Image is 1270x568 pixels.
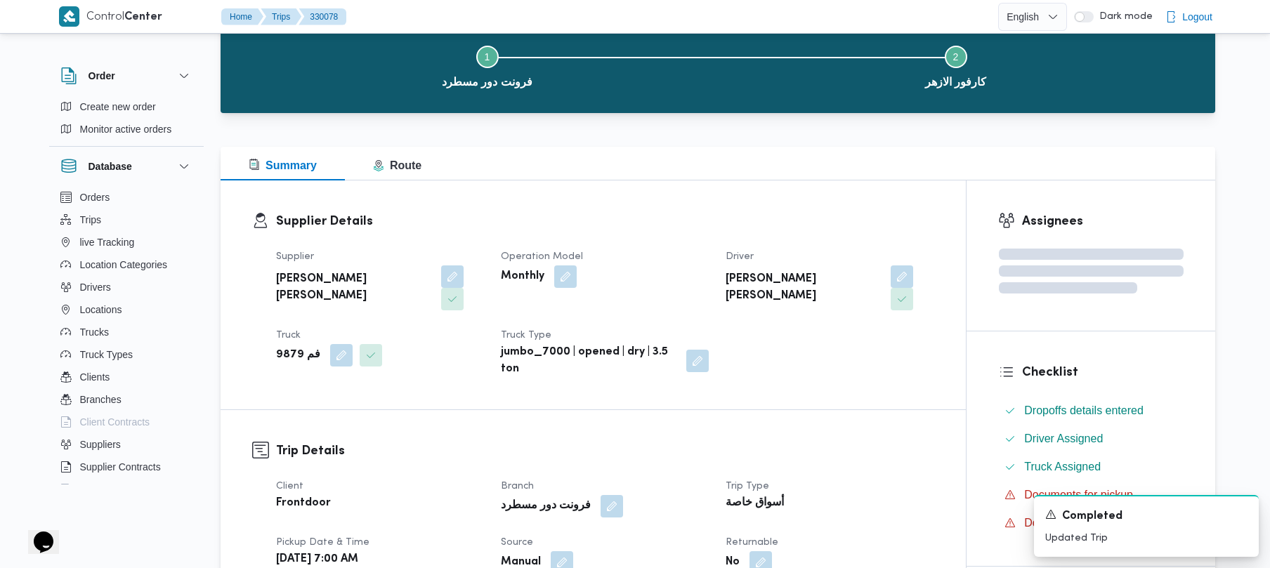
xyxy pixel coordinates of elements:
span: Truck Assigned [1024,461,1101,473]
span: Operation Model [501,252,583,261]
span: Driver [726,252,754,261]
button: Suppliers [55,433,198,456]
button: live Tracking [55,231,198,253]
b: Center [124,12,162,22]
span: Truck Types [80,346,133,363]
span: Truck Assigned [1024,458,1101,475]
span: Driver Assigned [1024,430,1103,447]
span: Dropoffs details entered [1024,404,1144,416]
span: Truck Type [501,331,551,340]
button: Trips [55,209,198,231]
h3: Database [89,158,132,175]
button: Logout [1160,3,1218,31]
span: Client [276,482,303,491]
h3: Checklist [1022,363,1184,382]
button: Truck Types [55,343,198,366]
button: Truck Assigned [999,456,1184,478]
span: 2 [953,51,959,62]
button: Locations [55,298,198,321]
div: Database [49,186,204,490]
button: Branches [55,388,198,411]
button: Driver Assigned [999,428,1184,450]
span: Truck [276,331,301,340]
button: Clients [55,366,198,388]
button: Supplier Contracts [55,456,198,478]
b: أسواق خاصة [726,495,784,512]
span: Branches [80,391,122,408]
span: Supplier [276,252,314,261]
span: Client Contracts [80,414,150,430]
button: Home [221,8,263,25]
button: Drivers [55,276,198,298]
button: 330078 [299,8,346,25]
span: Summary [249,159,317,171]
span: Dropoffs details entered [1024,402,1144,419]
button: Location Categories [55,253,198,276]
p: Updated Trip [1045,531,1248,546]
span: Returnable [726,538,778,547]
span: Source [501,538,533,547]
span: Route [373,159,421,171]
span: Driver Assigned [1024,432,1103,444]
span: Trip Type [726,482,769,491]
h3: Order [89,67,115,84]
span: live Tracking [80,234,135,251]
button: Trucks [55,321,198,343]
b: jumbo_7000 | opened | dry | 3.5 ton [501,344,676,378]
b: [PERSON_NAME] [PERSON_NAME] [726,271,881,305]
span: Branch [501,482,534,491]
h3: Trip Details [276,442,934,461]
b: Frontdoor [276,495,331,512]
span: Orders [80,189,110,206]
div: Notification [1045,508,1248,525]
span: Trips [80,211,102,228]
iframe: chat widget [14,512,59,554]
span: كارفور الازهر [925,74,986,91]
span: Completed [1062,508,1122,525]
b: [PERSON_NAME] [PERSON_NAME] [276,271,431,305]
span: Supplier Contracts [80,458,161,475]
button: Dropoffs details entered [999,399,1184,422]
div: Order [49,95,204,146]
span: Monitor active orders [80,121,172,138]
span: فرونت دور مسطرد [442,74,532,91]
span: 1 [485,51,490,62]
span: Devices [80,481,115,498]
h3: Supplier Details [276,212,934,231]
b: فرونت دور مسطرد [501,498,591,515]
span: Drivers [80,279,111,296]
span: Trucks [80,324,109,341]
button: Orders [55,186,198,209]
h3: Assignees [1022,212,1184,231]
b: Monthly [501,268,544,285]
button: Database [60,158,192,175]
button: Monitor active orders [55,118,198,140]
span: Logout [1182,8,1212,25]
b: فم 9879 [276,347,320,364]
button: Order [60,67,192,84]
button: فرونت دور مسطرد [253,29,721,102]
span: Clients [80,369,110,385]
b: [DATE] 7:00 AM [276,551,358,568]
img: X8yXhbKr1z7QwAAAABJRU5ErkJggg== [59,6,79,27]
button: Create new order [55,95,198,118]
button: كارفور الازهر [721,29,1190,102]
span: Create new order [80,98,156,115]
span: Location Categories [80,256,168,273]
span: Locations [80,301,122,318]
span: Dark mode [1094,11,1153,22]
button: Client Contracts [55,411,198,433]
span: Pickup date & time [276,538,369,547]
span: Suppliers [80,436,121,453]
button: Devices [55,478,198,501]
button: Trips [261,8,301,25]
